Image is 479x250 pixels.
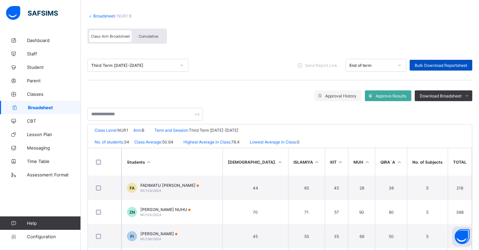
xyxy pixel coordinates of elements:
td: 55 [288,224,325,248]
div: Third Term [DATE]-[DATE] [91,63,176,68]
button: Open asap [452,226,472,247]
span: Student [27,65,81,70]
span: Classes [27,91,81,97]
div: End of term [349,63,394,68]
span: Assessment Format [27,172,81,177]
span: Lowest Average in Class: [250,139,297,144]
span: Highest Average in Class: [183,139,231,144]
span: / NUR1 B [115,13,132,18]
i: Sort in Ascending Order [364,160,370,165]
th: MUH [348,148,375,176]
span: 5 [412,210,443,215]
span: Term and Session: [155,128,189,133]
th: KIT [325,148,348,176]
i: Sort in Ascending Order [277,160,283,165]
span: Help [27,220,80,226]
span: Dashboard [27,38,81,43]
span: Send Report Link [305,63,337,68]
span: Lesson Plan [27,132,81,137]
span: Messaging [27,145,81,151]
span: N1/123/2024 [140,189,161,193]
span: ZN [129,210,135,215]
i: Sort in Ascending Order [338,160,343,165]
span: 5 [412,185,443,191]
span: 34 [124,139,129,144]
i: Sort in Ascending Order [314,160,320,165]
td: 69 [348,224,375,248]
span: [PERSON_NAME] NUHU [140,207,191,212]
span: [PERSON_NAME] [140,231,177,236]
td: 44 [223,176,288,200]
td: 35 [325,224,348,248]
span: FA [130,185,135,191]
td: 65 [288,176,325,200]
span: Class Average: [134,139,162,144]
span: N1/124/2024 [140,213,162,217]
td: 90 [348,200,375,224]
td: 50 [375,224,407,248]
th: TOTAL [448,148,472,176]
span: Broadsheet [28,105,81,110]
span: 50.64 [162,139,173,144]
th: [DEMOGRAPHIC_DATA]. [223,148,288,176]
th: Students [122,148,223,176]
a: Broadsheet [93,13,115,18]
td: 36 [375,176,407,200]
td: 70 [223,200,288,224]
span: Configuration [27,234,80,239]
td: 71 [288,200,325,224]
td: 45 [223,224,288,248]
span: 368 [453,210,467,215]
span: FI [130,234,134,239]
span: Time Table [27,159,81,164]
span: Arm: [133,128,142,133]
span: Cumulative [139,34,158,39]
span: Download Broadsheet [420,93,461,98]
span: NUR1 [117,128,128,133]
span: Class Arm Broadsheet [91,34,130,39]
span: 0 [297,139,300,144]
span: FADIMATU [PERSON_NAME] [140,183,199,188]
th: ISLAMIYA [288,148,325,176]
th: No. of Subjects [407,148,448,176]
span: CBT [27,118,81,124]
th: QIRA`A [375,148,407,176]
td: 80 [375,200,407,224]
span: 78.4 [231,139,240,144]
td: 57 [325,200,348,224]
span: Class Level: [95,128,117,133]
span: 5 [412,234,443,239]
span: Approve Results [376,93,406,98]
span: Staff [27,51,81,56]
span: Parent [27,78,81,83]
td: 45 [325,176,348,200]
span: Third Term [DATE]-[DATE] [189,128,238,133]
span: Bulk Download Reportsheet [415,63,467,68]
span: B [142,128,144,133]
span: No. of students: [95,139,124,144]
i: Sort in Ascending Order [396,160,402,165]
i: Sort Ascending [146,160,152,165]
img: safsims [6,6,58,20]
span: Approval History [325,93,356,98]
span: N1/136/2024 [140,237,161,241]
span: 218 [453,185,467,191]
td: 28 [348,176,375,200]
